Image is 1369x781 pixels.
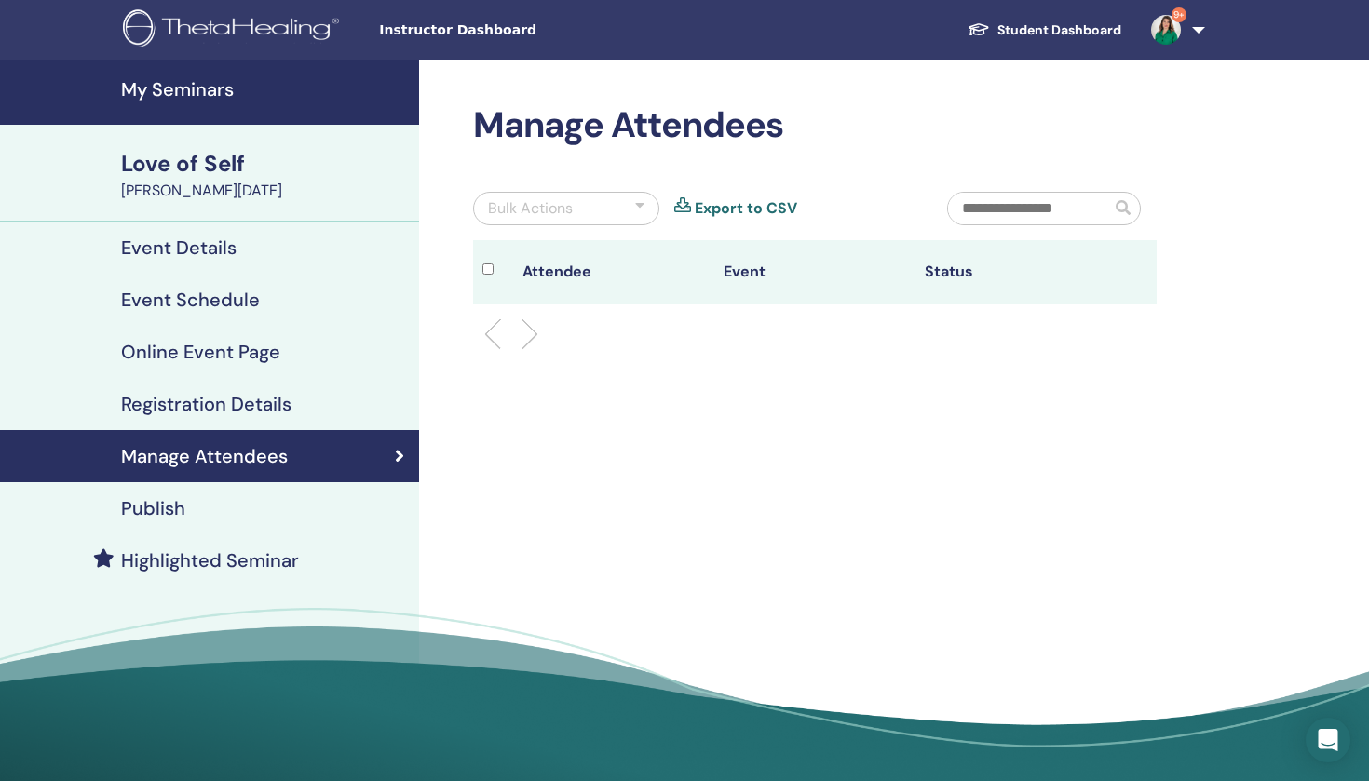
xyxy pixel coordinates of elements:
[121,549,299,572] h4: Highlighted Seminar
[1172,7,1186,22] span: 9+
[488,197,573,220] div: Bulk Actions
[1306,718,1350,762] div: Open Intercom Messenger
[121,497,185,519] h4: Publish
[121,289,260,311] h4: Event Schedule
[513,240,714,304] th: Attendee
[110,148,419,202] a: Love of Self[PERSON_NAME][DATE]
[121,78,408,101] h4: My Seminars
[121,445,288,467] h4: Manage Attendees
[121,148,408,180] div: Love of Self
[915,240,1117,304] th: Status
[121,341,280,363] h4: Online Event Page
[121,236,237,259] h4: Event Details
[121,180,408,202] div: [PERSON_NAME][DATE]
[695,197,797,220] a: Export to CSV
[473,104,1157,147] h2: Manage Attendees
[968,21,990,37] img: graduation-cap-white.svg
[1151,15,1181,45] img: default.jpg
[121,393,291,415] h4: Registration Details
[953,13,1136,47] a: Student Dashboard
[123,9,346,51] img: logo.png
[379,20,658,40] span: Instructor Dashboard
[714,240,915,304] th: Event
